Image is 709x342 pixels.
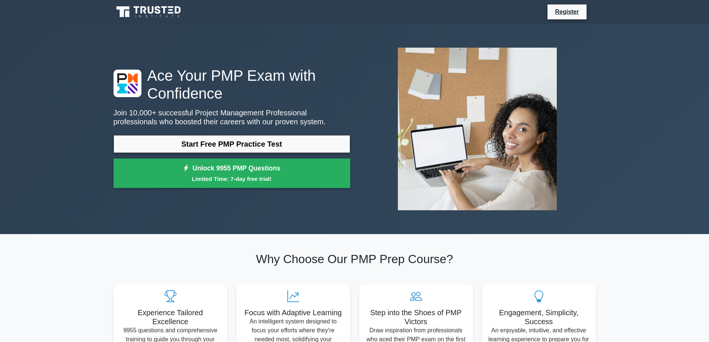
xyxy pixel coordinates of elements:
[114,252,596,266] h2: Why Choose Our PMP Prep Course?
[119,308,221,326] h5: Experience Tailored Excellence
[242,308,344,317] h5: Focus with Adaptive Learning
[114,67,350,102] h1: Ace Your PMP Exam with Confidence
[114,135,350,153] a: Start Free PMP Practice Test
[114,159,350,188] a: Unlock 9955 PMP QuestionsLimited Time: 7-day free trial!
[114,108,350,126] p: Join 10,000+ successful Project Management Professional professionals who boosted their careers w...
[550,7,583,16] a: Register
[488,308,590,326] h5: Engagement, Simplicity, Success
[365,308,467,326] h5: Step into the Shoes of PMP Victors
[123,175,341,183] small: Limited Time: 7-day free trial!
